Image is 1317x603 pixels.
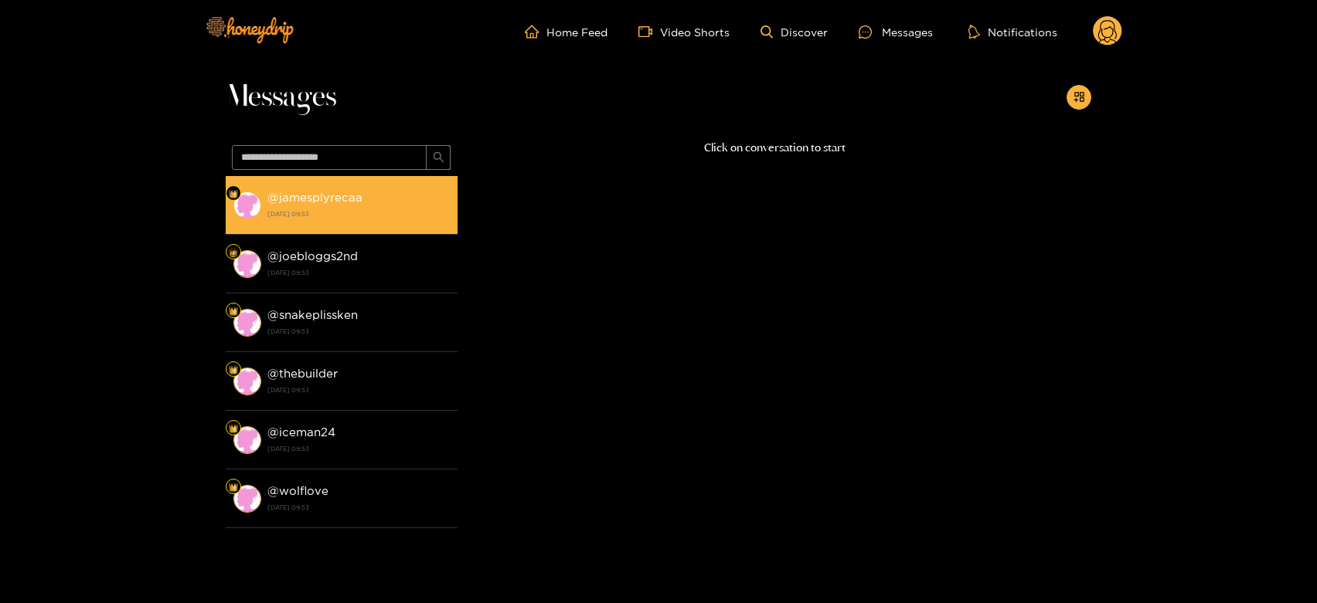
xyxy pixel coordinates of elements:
[859,23,933,41] div: Messages
[267,324,450,338] strong: [DATE] 09:53
[229,248,238,257] img: Fan Level
[233,485,261,513] img: conversation
[229,483,238,492] img: Fan Level
[267,442,450,456] strong: [DATE] 09:53
[226,79,336,116] span: Messages
[267,425,335,439] strong: @ iceman24
[233,426,261,454] img: conversation
[267,266,450,279] strong: [DATE] 09:53
[638,25,730,39] a: Video Shorts
[229,365,238,374] img: Fan Level
[964,24,1062,39] button: Notifications
[525,25,607,39] a: Home Feed
[426,145,451,170] button: search
[761,25,828,39] a: Discover
[1074,91,1085,104] span: appstore-add
[433,151,444,164] span: search
[229,189,238,198] img: Fan Level
[233,309,261,337] img: conversation
[638,25,660,39] span: video-camera
[267,383,450,397] strong: [DATE] 09:53
[267,308,358,321] strong: @ snakeplissken
[233,191,261,219] img: conversation
[267,191,362,204] strong: @ jamesplyrecaa
[233,250,261,278] img: conversation
[229,424,238,433] img: Fan Level
[233,368,261,395] img: conversation
[229,307,238,316] img: Fan Level
[1067,85,1091,110] button: appstore-add
[525,25,546,39] span: home
[267,207,450,221] strong: [DATE] 09:53
[267,367,338,380] strong: @ thebuilder
[267,484,328,497] strong: @ wolflove
[267,249,358,263] strong: @ joebloggs2nd
[267,500,450,514] strong: [DATE] 09:53
[458,139,1091,157] p: Click on conversation to start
